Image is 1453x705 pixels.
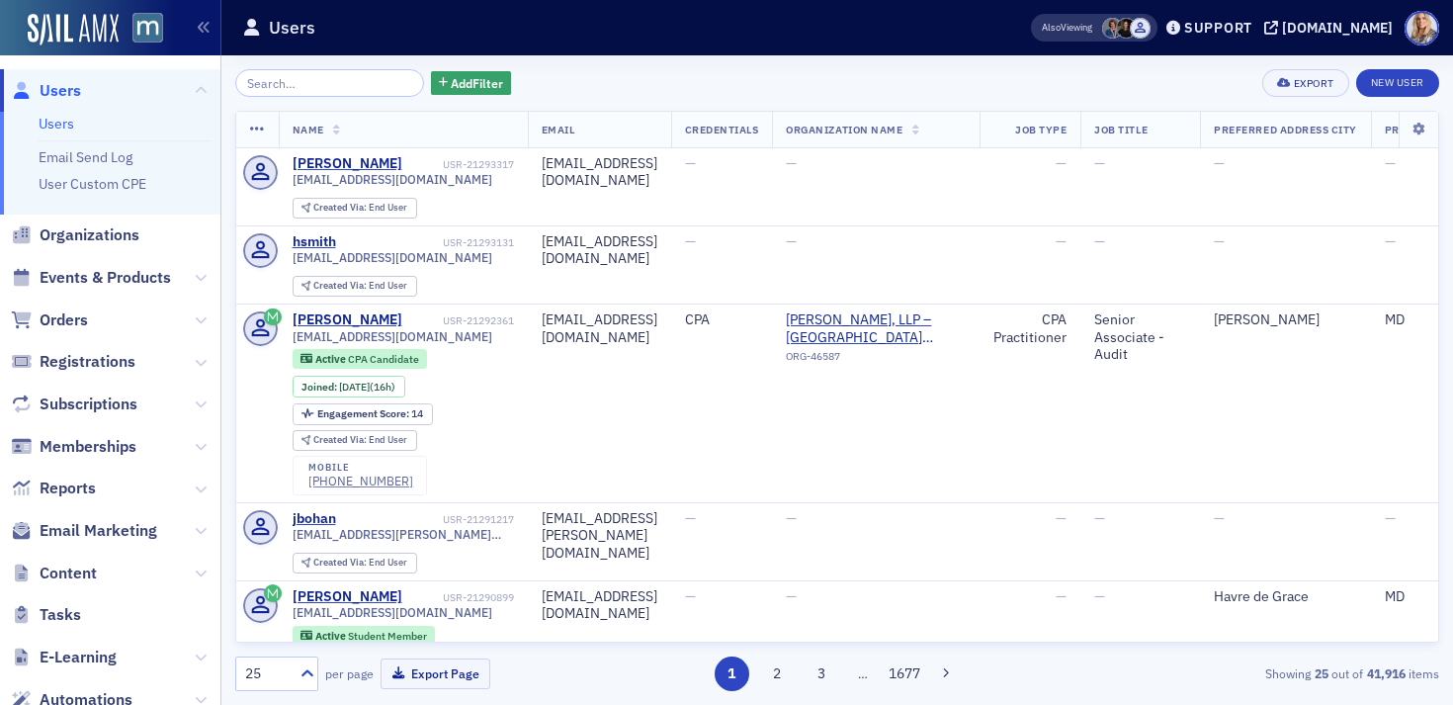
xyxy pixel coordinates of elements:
[293,588,402,606] a: [PERSON_NAME]
[11,394,137,415] a: Subscriptions
[339,236,514,249] div: USR-21293131
[293,403,433,425] div: Engagement Score: 14
[313,203,407,214] div: End User
[805,657,839,691] button: 3
[11,520,157,542] a: Email Marketing
[542,510,657,563] div: [EMAIL_ADDRESS][PERSON_NAME][DOMAIN_NAME]
[293,155,402,173] a: [PERSON_NAME]
[381,659,490,689] button: Export Page
[313,435,407,446] div: End User
[1214,588,1357,606] div: Havre de Grace
[293,605,492,620] span: [EMAIL_ADDRESS][DOMAIN_NAME]
[293,527,514,542] span: [EMAIL_ADDRESS][PERSON_NAME][DOMAIN_NAME]
[40,647,117,668] span: E-Learning
[1282,19,1393,37] div: [DOMAIN_NAME]
[1116,18,1137,39] span: Lauren McDonough
[1094,311,1186,364] div: Senior Associate - Audit
[313,558,407,569] div: End User
[759,657,794,691] button: 2
[11,478,96,499] a: Reports
[293,198,417,219] div: Created Via: End User
[542,123,575,136] span: Email
[313,433,369,446] span: Created Via :
[39,115,74,132] a: Users
[1015,123,1067,136] span: Job Type
[40,309,88,331] span: Orders
[313,556,369,569] span: Created Via :
[1214,232,1225,250] span: —
[300,353,418,366] a: Active CPA Candidate
[40,478,96,499] span: Reports
[293,430,417,451] div: Created Via: End User
[431,71,512,96] button: AddFilter
[39,148,132,166] a: Email Send Log
[1214,154,1225,172] span: —
[1102,18,1123,39] span: Chris Dougherty
[40,80,81,102] span: Users
[325,664,374,682] label: per page
[313,201,369,214] span: Created Via :
[293,250,492,265] span: [EMAIL_ADDRESS][DOMAIN_NAME]
[313,279,369,292] span: Created Via :
[1052,664,1439,682] div: Showing out of items
[1094,587,1105,605] span: —
[11,604,81,626] a: Tasks
[293,329,492,344] span: [EMAIL_ADDRESS][DOMAIN_NAME]
[786,154,797,172] span: —
[28,14,119,45] img: SailAMX
[1042,21,1092,35] span: Viewing
[1264,21,1400,35] button: [DOMAIN_NAME]
[1056,509,1067,527] span: —
[888,657,922,691] button: 1677
[1094,509,1105,527] span: —
[11,309,88,331] a: Orders
[11,80,81,102] a: Users
[1363,664,1409,682] strong: 41,916
[786,311,966,346] a: [PERSON_NAME], LLP – [GEOGRAPHIC_DATA] ([GEOGRAPHIC_DATA], [GEOGRAPHIC_DATA])
[1385,509,1396,527] span: —
[245,663,289,684] div: 25
[786,123,902,136] span: Organization Name
[235,69,424,97] input: Search…
[317,408,423,419] div: 14
[39,175,146,193] a: User Custom CPE
[293,123,324,136] span: Name
[40,604,81,626] span: Tasks
[1294,78,1334,89] div: Export
[685,232,696,250] span: —
[293,276,417,297] div: Created Via: End User
[451,74,503,92] span: Add Filter
[119,13,163,46] a: View Homepage
[1094,154,1105,172] span: —
[132,13,163,44] img: SailAMX
[786,587,797,605] span: —
[293,172,492,187] span: [EMAIL_ADDRESS][DOMAIN_NAME]
[308,474,413,488] a: [PHONE_NUMBER]
[1130,18,1151,39] span: Justin Chase
[1094,123,1148,136] span: Job Title
[11,351,135,373] a: Registrations
[1214,311,1357,329] div: [PERSON_NAME]
[11,647,117,668] a: E-Learning
[685,154,696,172] span: —
[1385,232,1396,250] span: —
[685,509,696,527] span: —
[348,352,419,366] span: CPA Candidate
[786,232,797,250] span: —
[40,520,157,542] span: Email Marketing
[315,629,348,643] span: Active
[1262,69,1348,97] button: Export
[339,513,514,526] div: USR-21291217
[1094,232,1105,250] span: —
[542,155,657,190] div: [EMAIL_ADDRESS][DOMAIN_NAME]
[293,233,336,251] a: hsmith
[308,462,413,474] div: mobile
[1056,587,1067,605] span: —
[40,394,137,415] span: Subscriptions
[1405,11,1439,45] span: Profile
[40,436,136,458] span: Memberships
[849,664,877,682] span: …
